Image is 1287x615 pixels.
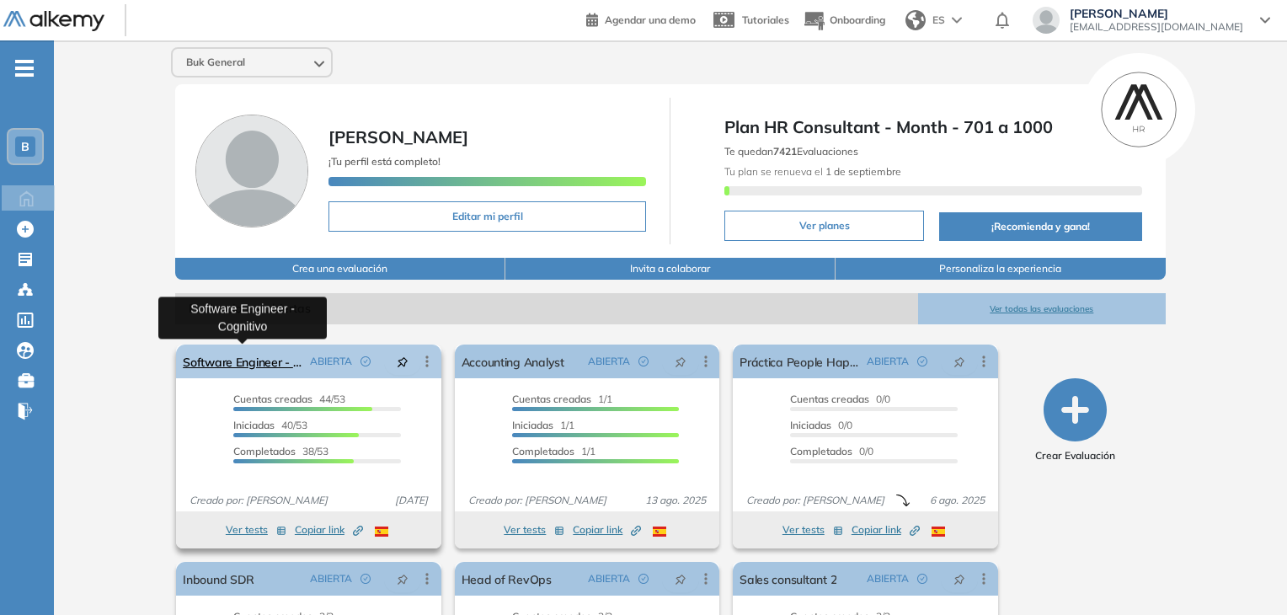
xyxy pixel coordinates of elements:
span: ABIERTA [867,354,909,369]
span: ABIERTA [310,571,352,586]
div: Widget de chat [1203,534,1287,615]
img: Logo [3,11,104,32]
span: Completados [233,445,296,457]
span: ¡Tu perfil está completo! [328,155,441,168]
button: Copiar link [295,520,363,540]
span: Onboarding [830,13,885,26]
button: pushpin [662,348,699,375]
span: Creado por: [PERSON_NAME] [183,493,334,508]
span: Creado por: [PERSON_NAME] [740,493,891,508]
button: Ver planes [724,211,924,241]
span: [PERSON_NAME] [1070,7,1243,20]
span: B [21,140,29,153]
img: ESP [932,527,945,537]
a: Práctica People Happiness [740,345,859,378]
span: check-circle [917,574,927,584]
span: pushpin [953,355,965,368]
span: pushpin [397,355,409,368]
span: Iniciadas [790,419,831,431]
span: 1/1 [512,419,574,431]
span: Iniciadas [233,419,275,431]
span: Cuentas creadas [233,393,312,405]
img: ESP [375,527,388,537]
span: 44/53 [233,393,345,405]
button: Onboarding [803,3,885,39]
a: Software Engineer - Cognitivo [183,345,302,378]
span: 0/0 [790,445,873,457]
img: Foto de perfil [195,115,308,227]
span: [DATE] [388,493,435,508]
button: Ver todas las evaluaciones [918,293,1166,324]
span: ABIERTA [588,354,630,369]
button: pushpin [941,565,978,592]
button: pushpin [662,565,699,592]
button: Ver tests [782,520,843,540]
span: 6 ago. 2025 [923,493,991,508]
button: Editar mi perfil [328,201,646,232]
button: pushpin [941,348,978,375]
b: 1 de septiembre [823,165,901,178]
span: Creado por: [PERSON_NAME] [462,493,613,508]
span: ABIERTA [588,571,630,586]
span: [PERSON_NAME] [328,126,468,147]
span: [EMAIL_ADDRESS][DOMAIN_NAME] [1070,20,1243,34]
span: check-circle [638,356,649,366]
button: pushpin [384,348,421,375]
span: Cuentas creadas [790,393,869,405]
span: ES [932,13,945,28]
span: Buk General [186,56,245,69]
span: 1/1 [512,393,612,405]
button: ¡Recomienda y gana! [939,212,1141,241]
button: Ver tests [226,520,286,540]
span: 0/0 [790,419,852,431]
span: Completados [512,445,574,457]
span: Tu plan se renueva el [724,165,901,178]
span: pushpin [397,572,409,586]
img: arrow [952,17,962,24]
button: Ver tests [504,520,564,540]
div: Software Engineer - Cognitivo [158,297,327,339]
span: check-circle [360,356,371,366]
span: Evaluaciones abiertas [175,293,918,324]
button: Crea una evaluación [175,258,505,280]
span: 1/1 [512,445,595,457]
img: ESP [653,527,666,537]
span: pushpin [675,572,686,586]
span: check-circle [917,356,927,366]
button: Copiar link [852,520,920,540]
span: Agendar una demo [605,13,696,26]
span: Plan HR Consultant - Month - 701 a 1000 [724,115,1141,140]
span: Copiar link [573,522,641,537]
a: Sales consultant 2 [740,562,836,596]
span: 40/53 [233,419,307,431]
a: Accounting Analyst [462,345,564,378]
span: Cuentas creadas [512,393,591,405]
span: Copiar link [295,522,363,537]
span: ABIERTA [867,571,909,586]
span: check-circle [360,574,371,584]
button: Personaliza la experiencia [836,258,1166,280]
button: Crear Evaluación [1035,378,1115,463]
a: Inbound SDR [183,562,254,596]
span: Crear Evaluación [1035,448,1115,463]
b: 7421 [773,145,797,158]
button: Copiar link [573,520,641,540]
span: 13 ago. 2025 [638,493,713,508]
span: 38/53 [233,445,328,457]
iframe: Chat Widget [1203,534,1287,615]
span: ABIERTA [310,354,352,369]
span: 0/0 [790,393,890,405]
button: Invita a colaborar [505,258,836,280]
span: Copiar link [852,522,920,537]
span: pushpin [953,572,965,586]
span: Tutoriales [742,13,789,26]
span: Te quedan Evaluaciones [724,145,858,158]
span: pushpin [675,355,686,368]
a: Agendar una demo [586,8,696,29]
span: check-circle [638,574,649,584]
button: pushpin [384,565,421,592]
span: Iniciadas [512,419,553,431]
a: Head of RevOps [462,562,552,596]
img: world [905,10,926,30]
span: Completados [790,445,852,457]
